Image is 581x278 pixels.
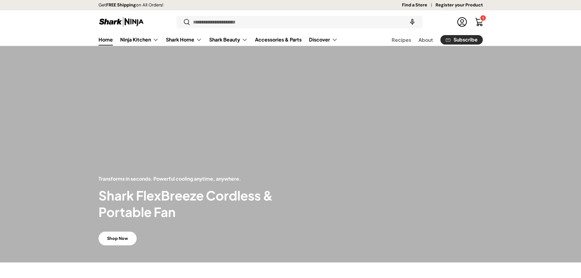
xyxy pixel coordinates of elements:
nav: Secondary [377,34,483,46]
a: Shop Now [99,232,137,245]
a: Discover [309,34,338,46]
a: Home [99,34,113,45]
summary: Discover [305,34,341,46]
p: Transforms in seconds. Powerful cooling anytime, anywhere. [99,175,291,182]
summary: Shark Home [162,34,206,46]
a: Ninja Kitchen [120,34,159,46]
a: Recipes [392,34,411,46]
h2: Shark FlexBreeze Cordless & Portable Fan [99,187,291,220]
span: 1 [482,16,484,20]
a: Subscribe [440,35,483,45]
a: Find a Store [402,2,436,9]
a: Shark Home [166,34,202,46]
summary: Shark Beauty [206,34,251,46]
a: About [418,34,433,46]
nav: Primary [99,34,338,46]
a: Register your Product [436,2,483,9]
a: Accessories & Parts [255,34,302,45]
p: Get on All Orders! [99,2,163,9]
img: Shark Ninja Philippines [99,16,144,28]
speech-search-button: Search by voice [403,15,422,29]
a: Shark Beauty [209,34,248,46]
summary: Ninja Kitchen [117,34,162,46]
strong: FREE Shipping [106,2,136,8]
span: Subscribe [454,37,478,42]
